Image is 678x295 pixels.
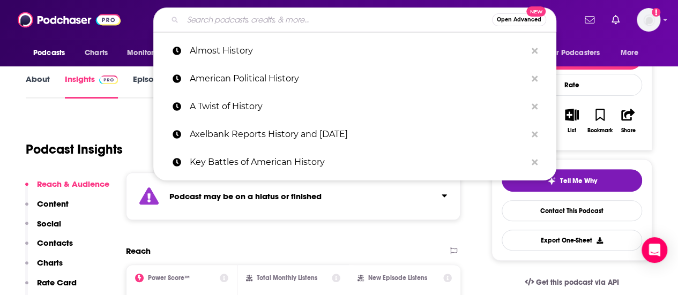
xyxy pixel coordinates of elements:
[127,46,165,60] span: Monitoring
[120,43,179,63] button: open menu
[637,8,660,32] span: Logged in as calellac
[169,191,322,201] strong: Podcast may be on a hiatus or finished
[541,43,615,63] button: open menu
[26,141,123,157] h1: Podcast Insights
[536,278,619,287] span: Get this podcast via API
[580,11,599,29] a: Show notifications dropdown
[560,177,597,185] span: Tell Me Why
[18,10,121,30] img: Podchaser - Follow, Share and Rate Podcasts
[153,37,556,65] a: Almost History
[613,43,652,63] button: open menu
[37,179,109,189] p: Reach & Audience
[153,93,556,120] a: A Twist of History
[25,218,61,238] button: Social
[126,172,460,220] section: Click to expand status details
[133,74,182,99] a: Episodes12
[568,127,576,134] div: List
[637,8,660,32] button: Show profile menu
[126,246,151,256] h2: Reach
[190,37,526,65] p: Almost History
[37,199,69,209] p: Content
[621,127,635,134] div: Share
[25,199,69,218] button: Content
[502,230,642,251] button: Export One-Sheet
[37,277,77,288] p: Rate Card
[497,17,541,22] span: Open Advanced
[37,258,63,268] p: Charts
[25,238,73,258] button: Contacts
[78,43,114,63] a: Charts
[502,200,642,221] a: Contact This Podcast
[37,218,61,229] p: Social
[558,102,586,140] button: List
[26,43,79,63] button: open menu
[492,13,546,26] button: Open AdvancedNew
[148,274,190,282] h2: Power Score™
[586,102,614,140] button: Bookmark
[26,74,50,99] a: About
[190,148,526,176] p: Key Battles of American History
[652,8,660,17] svg: Add a profile image
[502,169,642,192] button: tell me why sparkleTell Me Why
[548,46,600,60] span: For Podcasters
[153,120,556,148] a: Axelbank Reports History and [DATE]
[547,177,556,185] img: tell me why sparkle
[25,258,63,277] button: Charts
[502,74,642,96] div: Rate
[368,274,427,282] h2: New Episode Listens
[153,65,556,93] a: American Political History
[85,46,108,60] span: Charts
[190,93,526,120] p: A Twist of History
[37,238,73,248] p: Contacts
[614,102,642,140] button: Share
[526,6,546,17] span: New
[190,65,526,93] p: American Political History
[642,237,667,263] div: Open Intercom Messenger
[587,127,613,134] div: Bookmark
[183,11,492,28] input: Search podcasts, credits, & more...
[99,75,118,84] img: Podchaser Pro
[257,274,317,282] h2: Total Monthly Listens
[153,148,556,176] a: Key Battles of American History
[25,179,109,199] button: Reach & Audience
[190,120,526,148] p: Axelbank Reports History and Today
[65,74,118,99] a: InsightsPodchaser Pro
[621,46,639,60] span: More
[637,8,660,32] img: User Profile
[33,46,65,60] span: Podcasts
[607,11,624,29] a: Show notifications dropdown
[153,7,556,32] div: Search podcasts, credits, & more...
